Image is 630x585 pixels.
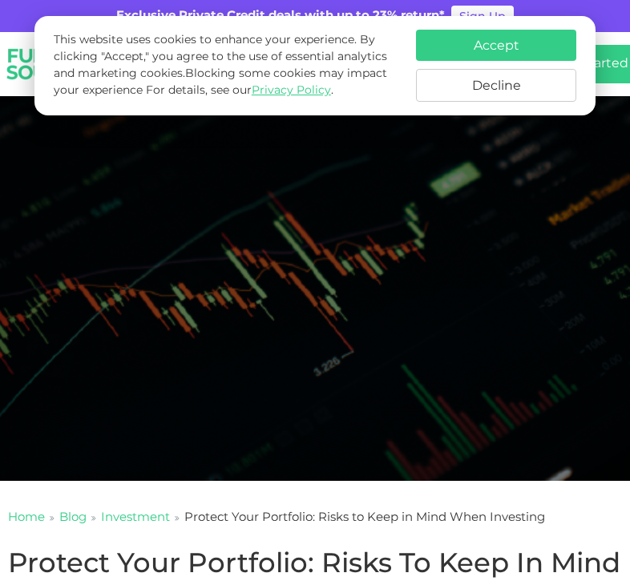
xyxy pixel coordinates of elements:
a: Investment [101,512,170,523]
button: Accept [416,30,576,61]
a: Privacy Policy [252,85,331,96]
span: Blocking some cookies may impact your experience [54,68,387,96]
a: Blog [59,512,87,523]
span: For details, see our . [146,85,333,96]
div: Exclusive Private Credit deals with up to 23% return* [116,7,445,26]
a: Sign Up [451,6,514,26]
button: Decline [416,69,576,102]
a: Home [8,512,45,523]
div: Protect Your Portfolio: Risks to Keep in Mind When Investing [184,509,545,527]
p: This website uses cookies to enhance your experience. By clicking "Accept," you agree to the use ... [54,32,400,99]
